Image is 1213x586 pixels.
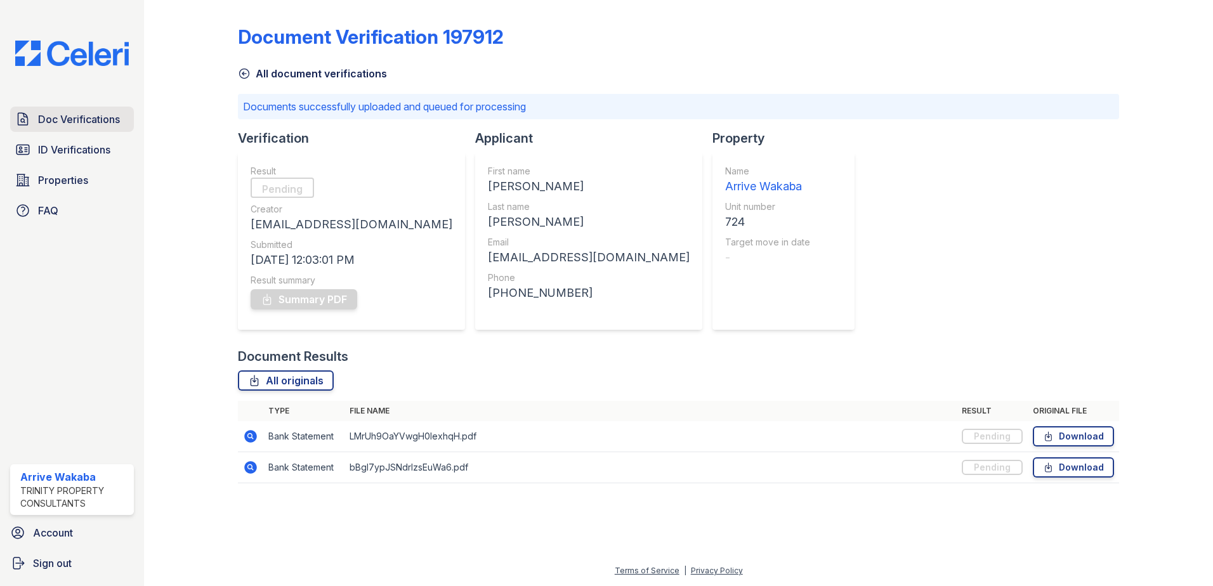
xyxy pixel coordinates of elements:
[5,520,139,545] a: Account
[488,165,690,178] div: First name
[684,566,686,575] div: |
[238,66,387,81] a: All document verifications
[10,107,134,132] a: Doc Verifications
[251,178,314,198] div: Pending
[33,525,73,540] span: Account
[263,452,344,483] td: Bank Statement
[725,236,810,249] div: Target move in date
[962,460,1023,475] div: Pending
[488,249,690,266] div: [EMAIL_ADDRESS][DOMAIN_NAME]
[712,129,865,147] div: Property
[33,556,72,571] span: Sign out
[344,452,957,483] td: bBgl7ypJSNdrlzsEuWa6.pdf
[251,251,452,269] div: [DATE] 12:03:01 PM
[488,213,690,231] div: [PERSON_NAME]
[251,203,452,216] div: Creator
[251,165,452,178] div: Result
[10,137,134,162] a: ID Verifications
[38,203,58,218] span: FAQ
[344,401,957,421] th: File name
[1033,457,1114,478] a: Download
[238,129,475,147] div: Verification
[962,429,1023,444] div: Pending
[475,129,712,147] div: Applicant
[10,167,134,193] a: Properties
[251,216,452,233] div: [EMAIL_ADDRESS][DOMAIN_NAME]
[1033,426,1114,446] a: Download
[344,421,957,452] td: LMrUh9OaYVwgH0IexhqH.pdf
[488,284,690,302] div: [PHONE_NUMBER]
[615,566,679,575] a: Terms of Service
[251,238,452,251] div: Submitted
[238,370,334,391] a: All originals
[38,173,88,188] span: Properties
[243,99,1114,114] p: Documents successfully uploaded and queued for processing
[238,25,504,48] div: Document Verification 197912
[20,485,129,510] div: Trinity Property Consultants
[725,178,810,195] div: Arrive Wakaba
[263,401,344,421] th: Type
[725,200,810,213] div: Unit number
[5,550,139,576] a: Sign out
[5,41,139,66] img: CE_Logo_Blue-a8612792a0a2168367f1c8372b55b34899dd931a85d93a1a3d3e32e68fde9ad4.png
[263,421,344,452] td: Bank Statement
[38,142,110,157] span: ID Verifications
[488,271,690,284] div: Phone
[725,249,810,266] div: -
[251,274,452,287] div: Result summary
[10,198,134,223] a: FAQ
[238,348,348,365] div: Document Results
[20,469,129,485] div: Arrive Wakaba
[725,165,810,195] a: Name Arrive Wakaba
[1028,401,1119,421] th: Original file
[691,566,743,575] a: Privacy Policy
[488,178,690,195] div: [PERSON_NAME]
[725,165,810,178] div: Name
[488,200,690,213] div: Last name
[38,112,120,127] span: Doc Verifications
[488,236,690,249] div: Email
[957,401,1028,421] th: Result
[725,213,810,231] div: 724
